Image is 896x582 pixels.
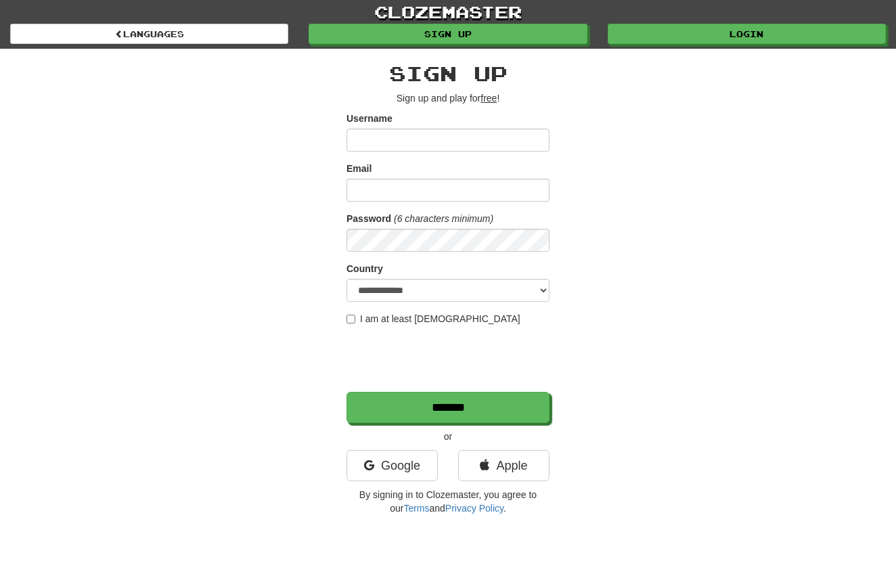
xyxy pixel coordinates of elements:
[458,450,550,481] a: Apple
[346,312,520,326] label: I am at least [DEMOGRAPHIC_DATA]
[10,24,288,44] a: Languages
[346,262,383,275] label: Country
[346,62,550,85] h2: Sign up
[346,450,438,481] a: Google
[309,24,587,44] a: Sign up
[480,93,497,104] u: free
[394,213,493,224] em: (6 characters minimum)
[346,162,372,175] label: Email
[346,332,552,385] iframe: reCAPTCHA
[403,503,429,514] a: Terms
[346,112,393,125] label: Username
[346,488,550,515] p: By signing in to Clozemaster, you agree to our and .
[346,212,391,225] label: Password
[346,315,355,323] input: I am at least [DEMOGRAPHIC_DATA]
[346,91,550,105] p: Sign up and play for !
[608,24,886,44] a: Login
[346,430,550,443] p: or
[445,503,503,514] a: Privacy Policy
